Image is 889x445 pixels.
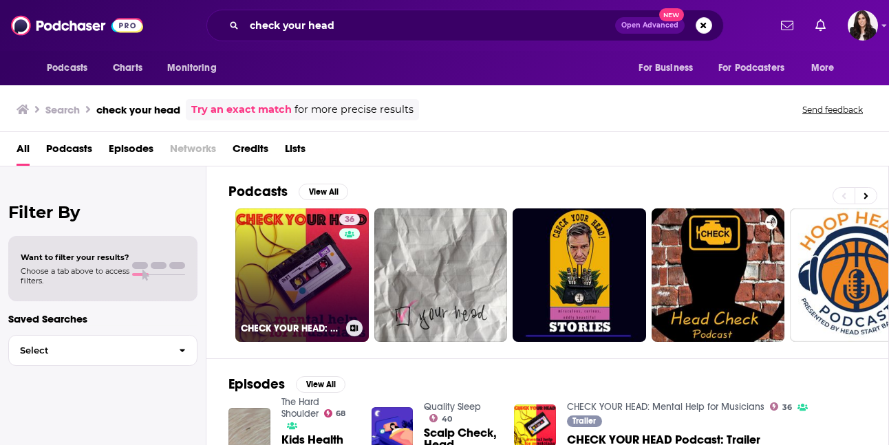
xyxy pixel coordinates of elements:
[339,214,360,225] a: 36
[109,138,153,166] a: Episodes
[639,58,693,78] span: For Business
[167,58,216,78] span: Monitoring
[775,14,799,37] a: Show notifications dropdown
[235,208,369,342] a: 36CHECK YOUR HEAD: Mental Help for Musicians
[228,376,345,393] a: EpisodesView All
[8,312,197,325] p: Saved Searches
[8,202,197,222] h2: Filter By
[848,10,878,41] span: Logged in as RebeccaShapiro
[37,55,105,81] button: open menu
[709,55,804,81] button: open menu
[11,12,143,39] img: Podchaser - Follow, Share and Rate Podcasts
[621,22,678,29] span: Open Advanced
[615,17,685,34] button: Open AdvancedNew
[429,414,452,422] a: 40
[296,376,345,393] button: View All
[442,416,452,422] span: 40
[228,376,285,393] h2: Episodes
[104,55,151,81] a: Charts
[96,103,180,116] h3: check your head
[798,104,867,116] button: Send feedback
[47,58,87,78] span: Podcasts
[113,58,142,78] span: Charts
[324,409,346,417] a: 68
[848,10,878,41] button: Show profile menu
[244,14,615,36] input: Search podcasts, credits, & more...
[629,55,710,81] button: open menu
[285,138,306,166] a: Lists
[228,183,348,200] a: PodcastsView All
[17,138,30,166] a: All
[9,346,168,355] span: Select
[299,184,348,200] button: View All
[8,335,197,366] button: Select
[345,213,354,227] span: 36
[233,138,268,166] a: Credits
[21,266,129,285] span: Choose a tab above to access filters.
[46,138,92,166] a: Podcasts
[191,102,292,118] a: Try an exact match
[281,396,319,420] a: The Hard Shoulder
[21,252,129,262] span: Want to filter your results?
[206,10,724,41] div: Search podcasts, credits, & more...
[294,102,414,118] span: for more precise results
[158,55,234,81] button: open menu
[424,401,481,413] a: Quality Sleep
[336,411,345,417] span: 68
[241,323,341,334] h3: CHECK YOUR HEAD: Mental Help for Musicians
[228,183,288,200] h2: Podcasts
[782,404,792,411] span: 36
[170,138,216,166] span: Networks
[659,8,684,21] span: New
[567,401,764,413] a: CHECK YOUR HEAD: Mental Help for Musicians
[770,402,792,411] a: 36
[572,417,596,425] span: Trailer
[810,14,831,37] a: Show notifications dropdown
[811,58,835,78] span: More
[802,55,852,81] button: open menu
[848,10,878,41] img: User Profile
[718,58,784,78] span: For Podcasters
[45,103,80,116] h3: Search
